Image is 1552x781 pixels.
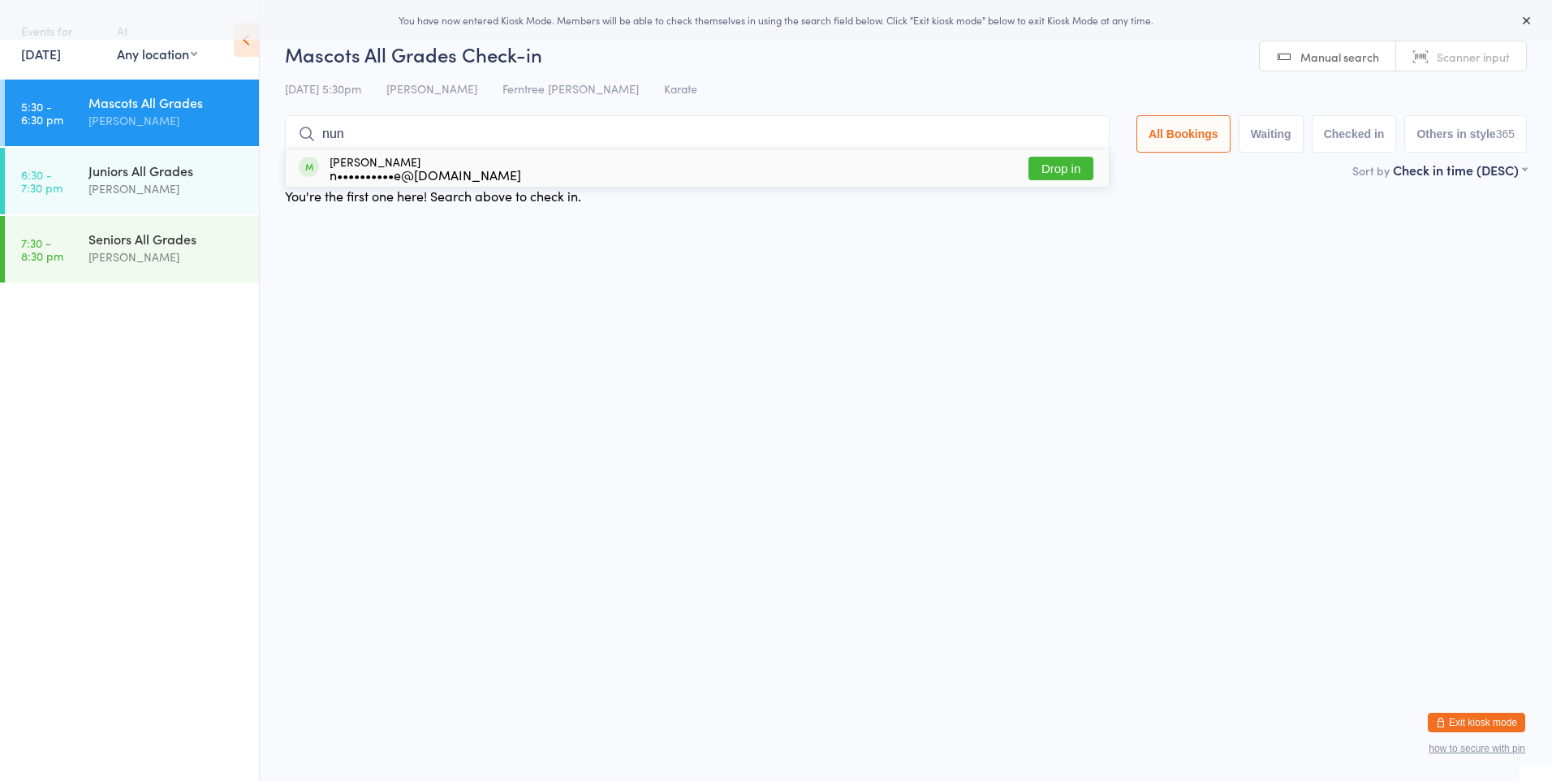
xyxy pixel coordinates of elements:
[88,248,245,266] div: [PERSON_NAME]
[1437,49,1510,65] span: Scanner input
[1312,115,1397,153] button: Checked in
[1393,161,1527,179] div: Check in time (DESC)
[285,80,361,97] span: [DATE] 5:30pm
[21,45,61,63] a: [DATE]
[386,80,477,97] span: [PERSON_NAME]
[5,216,259,283] a: 7:30 -8:30 pmSeniors All Grades[PERSON_NAME]
[1300,49,1379,65] span: Manual search
[117,45,197,63] div: Any location
[1028,157,1093,180] button: Drop in
[285,187,581,205] div: You're the first one here! Search above to check in.
[21,168,63,194] time: 6:30 - 7:30 pm
[1239,115,1304,153] button: Waiting
[285,115,1110,153] input: Search
[1404,115,1527,153] button: Others in style365
[1496,127,1515,140] div: 365
[330,155,521,181] div: [PERSON_NAME]
[330,168,521,181] div: n••••••••••e@[DOMAIN_NAME]
[21,236,63,262] time: 7:30 - 8:30 pm
[88,111,245,130] div: [PERSON_NAME]
[88,230,245,248] div: Seniors All Grades
[502,80,639,97] span: Ferntree [PERSON_NAME]
[1352,162,1390,179] label: Sort by
[88,93,245,111] div: Mascots All Grades
[21,100,63,126] time: 5:30 - 6:30 pm
[88,162,245,179] div: Juniors All Grades
[1429,743,1525,754] button: how to secure with pin
[664,80,697,97] span: Karate
[26,13,1526,27] div: You have now entered Kiosk Mode. Members will be able to check themselves in using the search fie...
[1136,115,1231,153] button: All Bookings
[5,148,259,214] a: 6:30 -7:30 pmJuniors All Grades[PERSON_NAME]
[5,80,259,146] a: 5:30 -6:30 pmMascots All Grades[PERSON_NAME]
[1428,713,1525,732] button: Exit kiosk mode
[285,41,1527,67] h2: Mascots All Grades Check-in
[88,179,245,198] div: [PERSON_NAME]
